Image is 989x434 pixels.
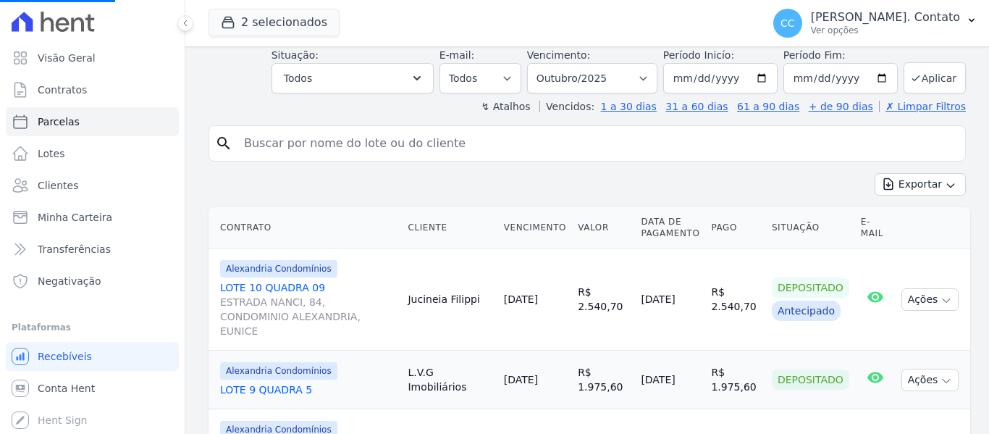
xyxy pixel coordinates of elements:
[220,260,337,277] span: Alexandria Condomínios
[705,207,765,249] th: Pago
[6,107,179,136] a: Parcelas
[901,369,959,391] button: Ações
[527,49,590,61] label: Vencimento:
[38,83,87,97] span: Contratos
[38,210,112,225] span: Minha Carteira
[402,351,497,409] td: L.V.G Imobiliários
[6,267,179,296] a: Negativação
[762,3,989,43] button: CC [PERSON_NAME]. Contato Ver opções
[272,63,434,93] button: Todos
[215,135,232,152] i: search
[635,249,705,351] td: [DATE]
[772,301,841,321] div: Antecipado
[6,43,179,72] a: Visão Geral
[772,277,849,298] div: Depositado
[402,207,497,249] th: Cliente
[439,49,475,61] label: E-mail:
[737,101,799,112] a: 61 a 90 dias
[38,381,95,396] span: Conta Hent
[635,351,705,409] td: [DATE]
[6,342,179,371] a: Recebíveis
[38,242,111,256] span: Transferências
[38,146,65,161] span: Lotes
[220,362,337,380] span: Alexandria Condomínios
[705,249,765,351] td: R$ 2.540,70
[811,10,960,25] p: [PERSON_NAME]. Contato
[402,249,497,351] td: Jucineia Filippi
[904,62,966,93] button: Aplicar
[780,18,795,28] span: CC
[504,293,538,305] a: [DATE]
[875,173,966,196] button: Exportar
[38,178,78,193] span: Clientes
[220,280,396,338] a: LOTE 10 QUADRA 09ESTRADA NANCI, 84, CONDOMINIO ALEXANDRIA, EUNICE
[6,374,179,403] a: Conta Hent
[855,207,896,249] th: E-mail
[6,235,179,264] a: Transferências
[635,207,705,249] th: Data de Pagamento
[220,383,396,397] a: LOTE 9 QUADRA 5
[665,101,728,112] a: 31 a 60 dias
[235,129,959,158] input: Buscar por nome do lote ou do cliente
[498,207,572,249] th: Vencimento
[705,351,765,409] td: R$ 1.975,60
[783,48,898,63] label: Período Fim:
[572,351,635,409] td: R$ 1.975,60
[6,75,179,104] a: Contratos
[809,101,873,112] a: + de 90 dias
[38,51,96,65] span: Visão Geral
[772,370,849,390] div: Depositado
[209,207,402,249] th: Contrato
[38,349,92,364] span: Recebíveis
[901,288,959,311] button: Ações
[572,249,635,351] td: R$ 2.540,70
[209,9,340,36] button: 2 selecionados
[766,207,855,249] th: Situação
[879,101,966,112] a: ✗ Limpar Filtros
[220,295,396,338] span: ESTRADA NANCI, 84, CONDOMINIO ALEXANDRIA, EUNICE
[38,114,80,129] span: Parcelas
[6,203,179,232] a: Minha Carteira
[284,70,312,87] span: Todos
[12,319,173,336] div: Plataformas
[601,101,657,112] a: 1 a 30 dias
[811,25,960,36] p: Ver opções
[663,49,734,61] label: Período Inicío:
[38,274,101,288] span: Negativação
[6,139,179,168] a: Lotes
[572,207,635,249] th: Valor
[539,101,594,112] label: Vencidos:
[481,101,530,112] label: ↯ Atalhos
[6,171,179,200] a: Clientes
[504,374,538,385] a: [DATE]
[272,49,319,61] label: Situação:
